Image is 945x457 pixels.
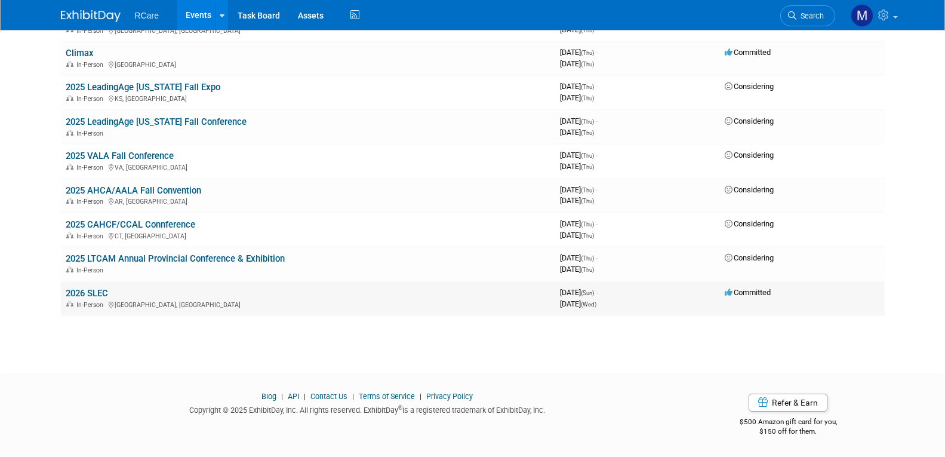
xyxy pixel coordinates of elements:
[417,392,424,401] span: |
[560,116,598,125] span: [DATE]
[560,265,594,274] span: [DATE]
[261,392,276,401] a: Blog
[749,394,827,412] a: Refer & Earn
[61,402,675,416] div: Copyright © 2025 ExhibitDay, Inc. All rights reserved. ExhibitDay is a registered trademark of Ex...
[560,59,594,68] span: [DATE]
[66,93,550,103] div: KS, [GEOGRAPHIC_DATA]
[581,152,594,159] span: (Thu)
[66,162,550,171] div: VA, [GEOGRAPHIC_DATA]
[581,95,594,102] span: (Thu)
[66,196,550,206] div: AR, [GEOGRAPHIC_DATA]
[692,427,885,437] div: $150 off for them.
[596,48,598,57] span: -
[581,221,594,228] span: (Thu)
[76,232,107,240] span: In-Person
[398,404,402,411] sup: ®
[581,130,594,136] span: (Thu)
[780,5,835,26] a: Search
[66,266,73,272] img: In-Person Event
[692,409,885,437] div: $500 Amazon gift card for you,
[596,185,598,194] span: -
[596,253,598,262] span: -
[725,253,774,262] span: Considering
[560,93,594,102] span: [DATE]
[66,116,247,127] a: 2025 LeadingAge [US_STATE] Fall Conference
[76,164,107,171] span: In-Person
[66,82,220,93] a: 2025 LeadingAge [US_STATE] Fall Expo
[76,301,107,309] span: In-Person
[581,290,594,296] span: (Sun)
[278,392,286,401] span: |
[796,11,824,20] span: Search
[66,59,550,69] div: [GEOGRAPHIC_DATA]
[76,27,107,35] span: In-Person
[66,219,195,230] a: 2025 CAHCF/CCAL Connference
[581,198,594,204] span: (Thu)
[560,196,594,205] span: [DATE]
[725,151,774,160] span: Considering
[426,392,473,401] a: Privacy Policy
[560,288,598,297] span: [DATE]
[66,232,73,238] img: In-Person Event
[560,299,596,308] span: [DATE]
[76,198,107,206] span: In-Person
[596,219,598,228] span: -
[596,82,598,91] span: -
[301,392,309,401] span: |
[349,392,357,401] span: |
[310,392,347,401] a: Contact Us
[560,128,594,137] span: [DATE]
[725,219,774,228] span: Considering
[66,48,94,59] a: Climax
[66,301,73,307] img: In-Person Event
[851,4,873,27] img: maxim kowal
[66,253,285,264] a: 2025 LTCAM Annual Provincial Conference & Exhibition
[66,231,550,240] div: CT, [GEOGRAPHIC_DATA]
[581,61,594,68] span: (Thu)
[581,187,594,194] span: (Thu)
[66,61,73,67] img: In-Person Event
[288,392,299,401] a: API
[581,118,594,125] span: (Thu)
[560,48,598,57] span: [DATE]
[76,266,107,274] span: In-Person
[596,151,598,160] span: -
[61,10,121,22] img: ExhibitDay
[581,301,596,308] span: (Wed)
[66,299,550,309] div: [GEOGRAPHIC_DATA], [GEOGRAPHIC_DATA]
[66,185,201,196] a: 2025 AHCA/AALA Fall Convention
[581,232,594,239] span: (Thu)
[725,48,771,57] span: Committed
[596,116,598,125] span: -
[135,11,159,20] span: RCare
[66,130,73,136] img: In-Person Event
[581,266,594,273] span: (Thu)
[76,95,107,103] span: In-Person
[560,162,594,171] span: [DATE]
[560,151,598,160] span: [DATE]
[560,231,594,240] span: [DATE]
[560,82,598,91] span: [DATE]
[581,27,594,33] span: (Thu)
[560,25,594,34] span: [DATE]
[725,82,774,91] span: Considering
[581,164,594,170] span: (Thu)
[66,151,174,161] a: 2025 VALA Fall Conference
[581,255,594,262] span: (Thu)
[725,185,774,194] span: Considering
[66,164,73,170] img: In-Person Event
[560,253,598,262] span: [DATE]
[725,288,771,297] span: Committed
[66,288,108,299] a: 2026 SLEC
[596,288,598,297] span: -
[359,392,415,401] a: Terms of Service
[560,219,598,228] span: [DATE]
[560,185,598,194] span: [DATE]
[66,95,73,101] img: In-Person Event
[725,116,774,125] span: Considering
[66,198,73,204] img: In-Person Event
[76,61,107,69] span: In-Person
[581,50,594,56] span: (Thu)
[581,84,594,90] span: (Thu)
[76,130,107,137] span: In-Person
